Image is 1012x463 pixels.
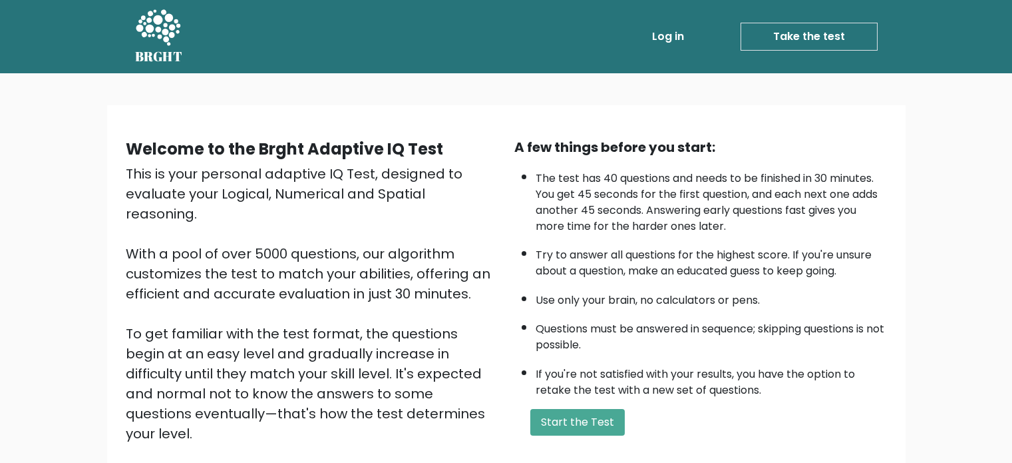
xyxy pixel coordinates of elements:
[536,164,887,234] li: The test has 40 questions and needs to be finished in 30 minutes. You get 45 seconds for the firs...
[647,23,689,50] a: Log in
[536,314,887,353] li: Questions must be answered in sequence; skipping questions is not possible.
[536,360,887,398] li: If you're not satisfied with your results, you have the option to retake the test with a new set ...
[536,240,887,279] li: Try to answer all questions for the highest score. If you're unsure about a question, make an edu...
[126,138,443,160] b: Welcome to the Brght Adaptive IQ Test
[741,23,878,51] a: Take the test
[530,409,625,436] button: Start the Test
[135,5,183,68] a: BRGHT
[536,286,887,308] li: Use only your brain, no calculators or pens.
[135,49,183,65] h5: BRGHT
[514,137,887,157] div: A few things before you start:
